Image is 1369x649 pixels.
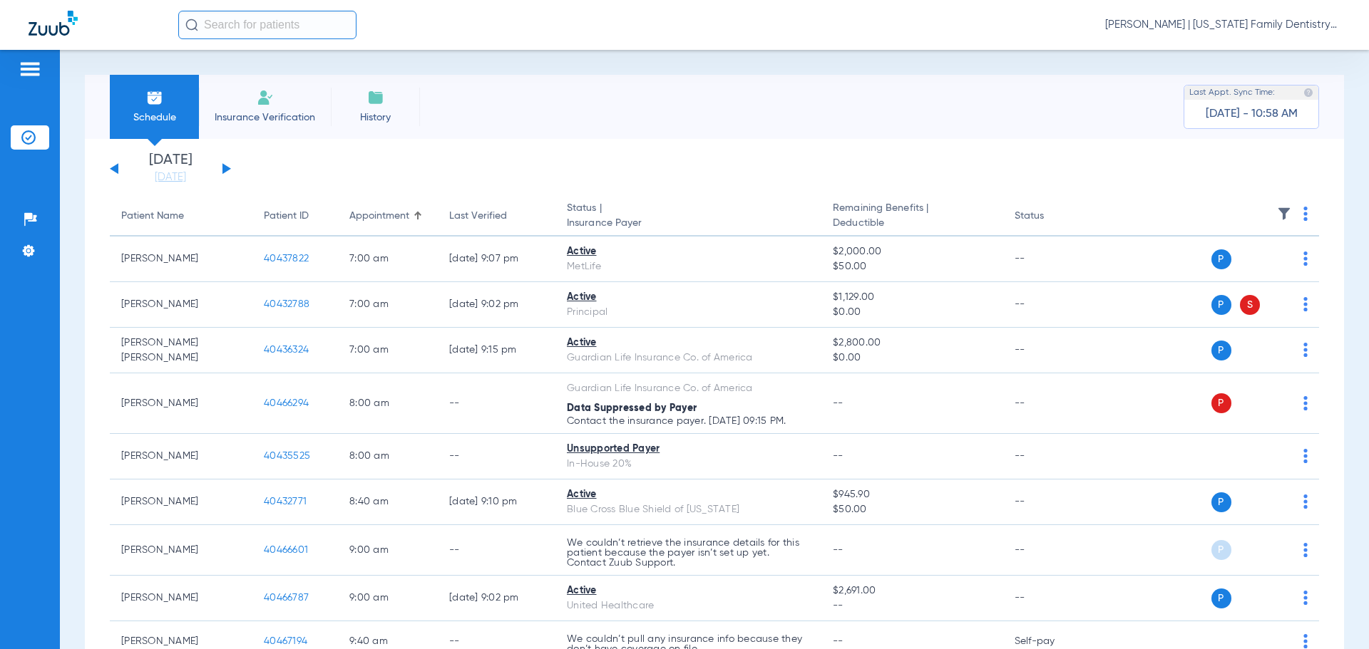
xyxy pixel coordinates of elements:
td: [PERSON_NAME] [110,525,252,576]
td: 9:00 AM [338,525,438,576]
td: 8:00 AM [338,373,438,434]
span: $2,800.00 [833,336,991,351]
span: P [1211,540,1231,560]
div: Blue Cross Blue Shield of [US_STATE] [567,502,810,517]
td: [PERSON_NAME] [110,373,252,434]
td: [PERSON_NAME] [110,576,252,621]
span: -- [833,598,991,613]
span: 40432771 [264,497,307,507]
span: Insurance Verification [210,110,320,125]
span: 40432788 [264,299,309,309]
p: We couldn’t retrieve the insurance details for this patient because the payer isn’t set up yet. C... [567,538,810,568]
span: 40436324 [264,345,309,355]
span: 40437822 [264,254,309,264]
div: In-House 20% [567,457,810,472]
span: P [1211,295,1231,315]
img: group-dot-blue.svg [1303,207,1308,221]
td: -- [438,525,555,576]
span: Insurance Payer [567,216,810,231]
img: Search Icon [185,19,198,31]
a: [DATE] [128,170,213,185]
div: Appointment [349,209,409,224]
td: [PERSON_NAME] [110,479,252,525]
img: hamburger-icon [19,61,41,78]
td: 8:40 AM [338,479,438,525]
span: 40466294 [264,398,309,408]
th: Status | [555,197,821,237]
div: Patient Name [121,209,241,224]
span: $0.00 [833,305,991,320]
img: group-dot-blue.svg [1303,543,1308,557]
img: group-dot-blue.svg [1303,251,1308,266]
td: [PERSON_NAME] [110,237,252,282]
td: [DATE] 9:02 PM [438,282,555,328]
div: Guardian Life Insurance Co. of America [567,351,810,365]
td: -- [1003,434,1099,479]
div: Last Verified [449,209,544,224]
span: History [342,110,409,125]
span: [PERSON_NAME] | [US_STATE] Family Dentistry [1105,18,1340,32]
td: 7:00 AM [338,237,438,282]
div: Active [567,583,810,598]
img: last sync help info [1303,88,1313,98]
div: Active [567,244,810,259]
img: group-dot-blue.svg [1303,494,1308,509]
div: Patient ID [264,209,327,224]
span: $1,129.00 [833,290,991,305]
img: group-dot-blue.svg [1303,343,1308,357]
span: $0.00 [833,351,991,365]
img: filter.svg [1277,207,1291,221]
img: group-dot-blue.svg [1303,396,1308,410]
span: $2,691.00 [833,583,991,598]
div: Last Verified [449,209,507,224]
span: $2,000.00 [833,244,991,259]
span: $50.00 [833,259,991,274]
span: 40435525 [264,451,310,461]
span: P [1211,588,1231,608]
span: Last Appt. Sync Time: [1189,85,1275,100]
span: S [1240,295,1260,315]
div: Patient ID [264,209,309,224]
div: Patient Name [121,209,184,224]
span: $50.00 [833,502,991,517]
td: [PERSON_NAME] [110,282,252,328]
input: Search for patients [178,11,357,39]
span: P [1211,492,1231,512]
td: -- [438,434,555,479]
span: -- [833,545,844,555]
span: 40467194 [264,636,307,646]
td: 7:00 AM [338,328,438,373]
td: [DATE] 9:10 PM [438,479,555,525]
span: -- [833,636,844,646]
th: Remaining Benefits | [821,197,1003,237]
span: Data Suppressed by Payer [567,403,697,413]
td: -- [1003,282,1099,328]
td: [PERSON_NAME] [110,434,252,479]
div: Appointment [349,209,426,224]
div: Active [567,487,810,502]
td: -- [438,373,555,434]
span: 40466787 [264,593,309,603]
span: $945.90 [833,487,991,502]
td: [DATE] 9:07 PM [438,237,555,282]
th: Status [1003,197,1099,237]
img: Schedule [146,89,163,106]
div: United Healthcare [567,598,810,613]
td: -- [1003,237,1099,282]
td: -- [1003,525,1099,576]
div: Principal [567,305,810,320]
img: Zuub Logo [29,11,78,36]
td: 8:00 AM [338,434,438,479]
div: Unsupported Payer [567,442,810,457]
span: -- [833,398,844,408]
span: Deductible [833,216,991,231]
div: MetLife [567,259,810,274]
img: group-dot-blue.svg [1303,449,1308,463]
iframe: Chat Widget [1298,581,1369,649]
td: [PERSON_NAME] [PERSON_NAME] [110,328,252,373]
img: Manual Insurance Verification [257,89,274,106]
td: [DATE] 9:15 PM [438,328,555,373]
span: Schedule [121,110,188,125]
td: -- [1003,373,1099,434]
